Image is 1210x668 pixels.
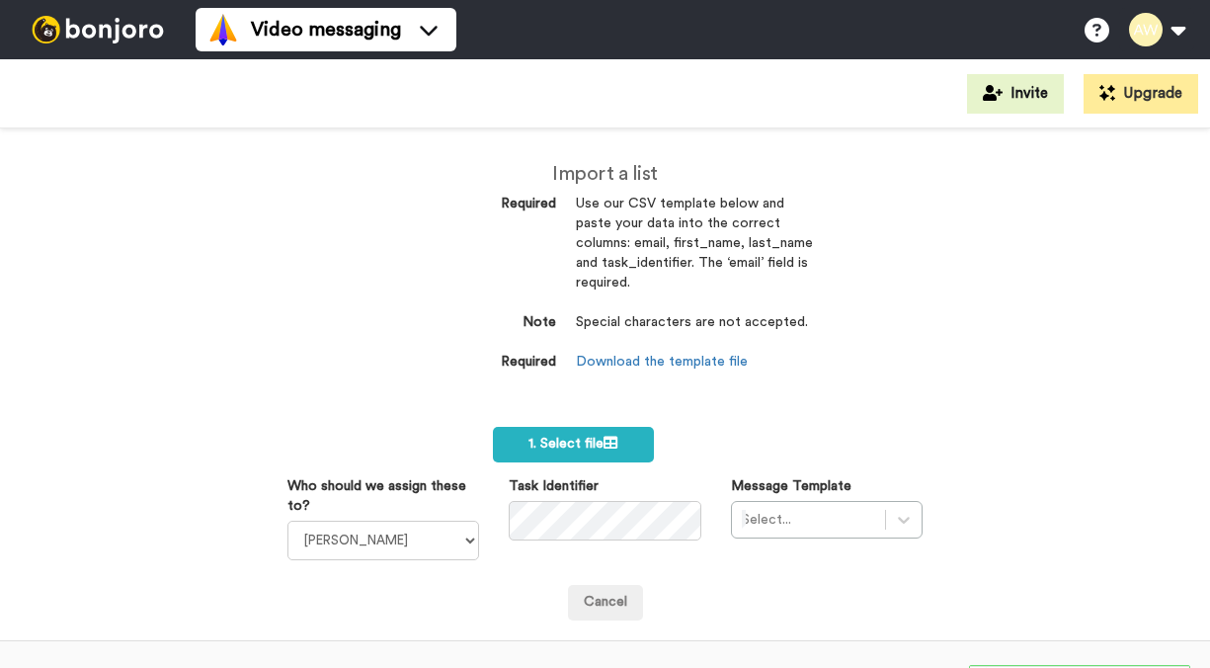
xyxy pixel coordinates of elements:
[398,353,556,373] dt: Required
[287,476,479,516] label: Who should we assign these to?
[576,355,748,369] a: Download the template file
[207,14,239,45] img: vm-color.svg
[967,74,1064,114] button: Invite
[24,16,172,43] img: bj-logo-header-white.svg
[398,313,556,333] dt: Note
[576,313,813,353] dd: Special characters are not accepted.
[568,585,643,621] a: Cancel
[509,476,599,496] label: Task Identifier
[251,16,401,43] span: Video messaging
[398,195,556,214] dt: Required
[576,195,813,313] dd: Use our CSV template below and paste your data into the correct columns: email, first_name, last_...
[1084,74,1198,114] button: Upgrade
[731,476,851,496] label: Message Template
[398,163,813,185] h2: Import a list
[528,437,617,451] span: 1. Select file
